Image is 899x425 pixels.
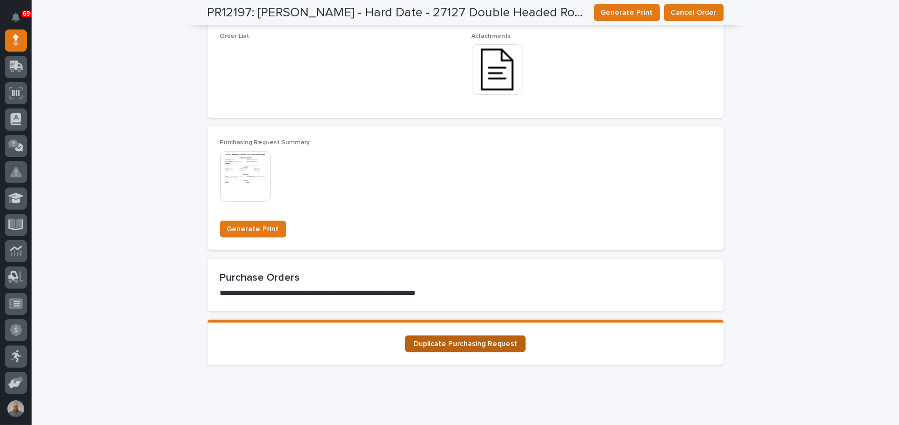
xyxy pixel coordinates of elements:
span: Cancel Order [671,6,717,19]
button: users-avatar [5,398,27,420]
span: Generate Print [601,6,653,19]
span: Duplicate Purchasing Request [413,340,517,348]
span: Generate Print [227,223,279,235]
span: Attachments [472,33,511,39]
button: Generate Print [220,221,286,238]
span: Order List [220,33,250,39]
h2: Purchase Orders [220,271,711,284]
span: Purchasing Request Summary [220,140,310,146]
div: Notifications69 [13,13,27,29]
button: Generate Print [594,4,660,21]
button: Notifications [5,6,27,28]
button: Cancel Order [664,4,724,21]
p: 69 [23,10,30,17]
h2: PR12197: [PERSON_NAME] - Hard Date - 27127 Double Headed Rotator [208,5,586,21]
a: Duplicate Purchasing Request [405,335,526,352]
